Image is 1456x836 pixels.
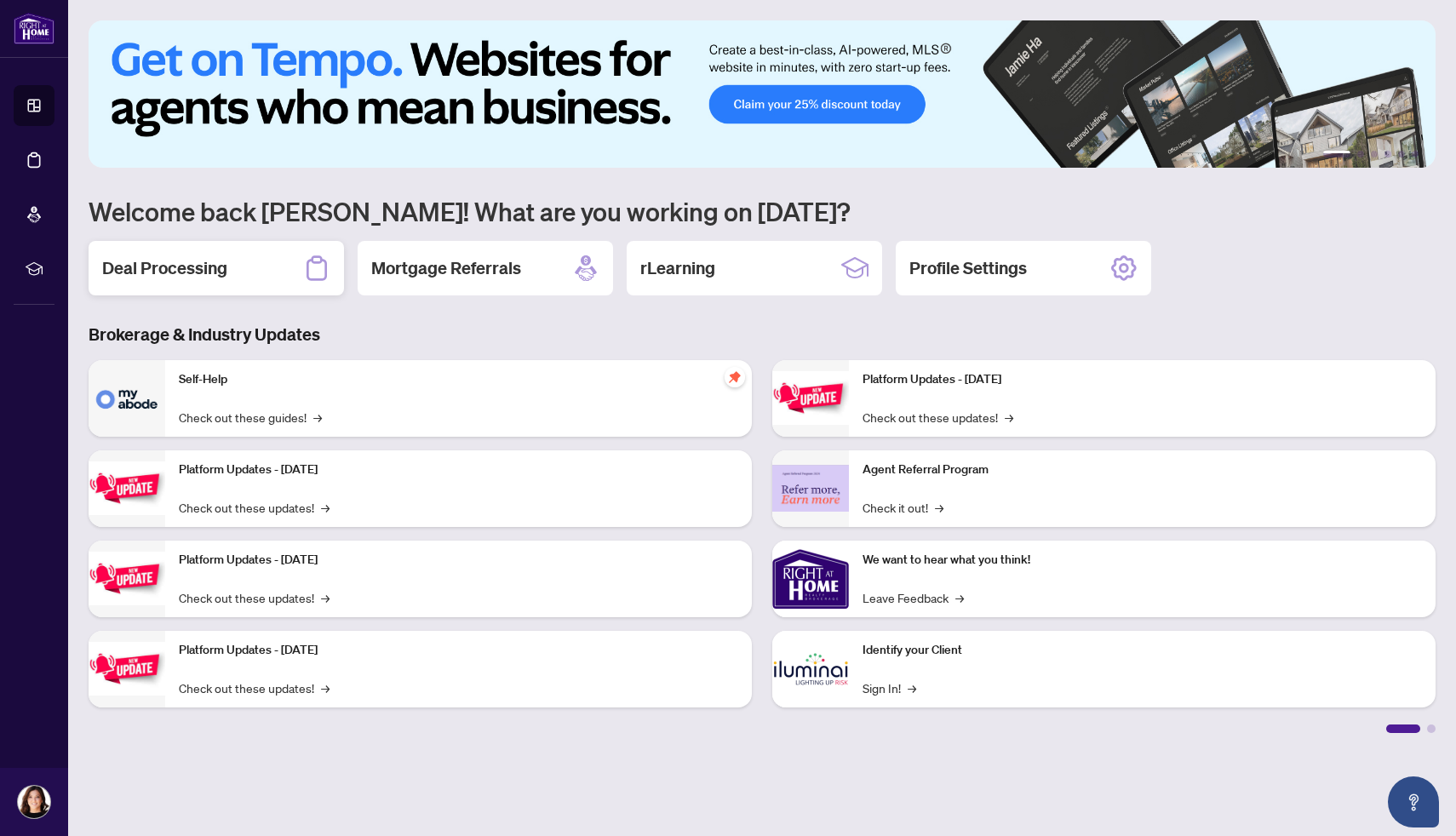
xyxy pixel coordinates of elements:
p: Identify your Client [863,641,1422,660]
a: Check out these updates!→ [179,679,330,697]
p: Self-Help [179,370,738,389]
img: Profile Icon [18,786,50,818]
a: Check out these updates!→ [863,408,1013,427]
button: 3 [1371,151,1378,157]
p: Platform Updates - [DATE] [863,370,1422,389]
p: Platform Updates - [DATE] [179,641,738,660]
img: Platform Updates - June 23, 2025 [772,371,849,425]
img: Platform Updates - July 21, 2025 [89,552,165,605]
button: 4 [1384,151,1391,157]
span: → [935,498,943,517]
span: → [321,498,330,517]
img: Identify your Client [772,631,849,707]
p: Platform Updates - [DATE] [179,551,738,570]
img: Platform Updates - September 16, 2025 [89,461,165,515]
a: Sign In!→ [863,679,916,697]
span: → [908,679,916,697]
h2: Profile Settings [909,256,1027,280]
a: Check out these updates!→ [179,498,330,517]
button: 2 [1357,151,1364,157]
button: Open asap [1388,776,1439,827]
img: logo [14,13,54,44]
h3: Brokerage & Industry Updates [89,323,1436,346]
a: Check out these updates!→ [179,588,330,607]
p: We want to hear what you think! [863,551,1422,570]
a: Check out these guides!→ [179,408,322,427]
span: → [321,679,330,697]
img: Slide 0 [89,20,1436,168]
span: → [1005,408,1013,427]
p: Platform Updates - [DATE] [179,461,738,479]
h2: Deal Processing [102,256,227,280]
h2: rLearning [640,256,715,280]
p: Agent Referral Program [863,461,1422,479]
button: 1 [1323,151,1350,157]
h2: Mortgage Referrals [371,256,521,280]
h1: Welcome back [PERSON_NAME]! What are you working on [DATE]? [89,195,1436,227]
a: Leave Feedback→ [863,588,964,607]
a: Check it out!→ [863,498,943,517]
span: → [321,588,330,607]
button: 5 [1398,151,1405,157]
span: → [955,588,964,607]
img: We want to hear what you think! [772,541,849,617]
span: → [313,408,322,427]
span: pushpin [725,367,745,387]
button: 6 [1412,151,1419,157]
img: Self-Help [89,360,165,437]
img: Platform Updates - July 8, 2025 [89,642,165,696]
img: Agent Referral Program [772,465,849,512]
